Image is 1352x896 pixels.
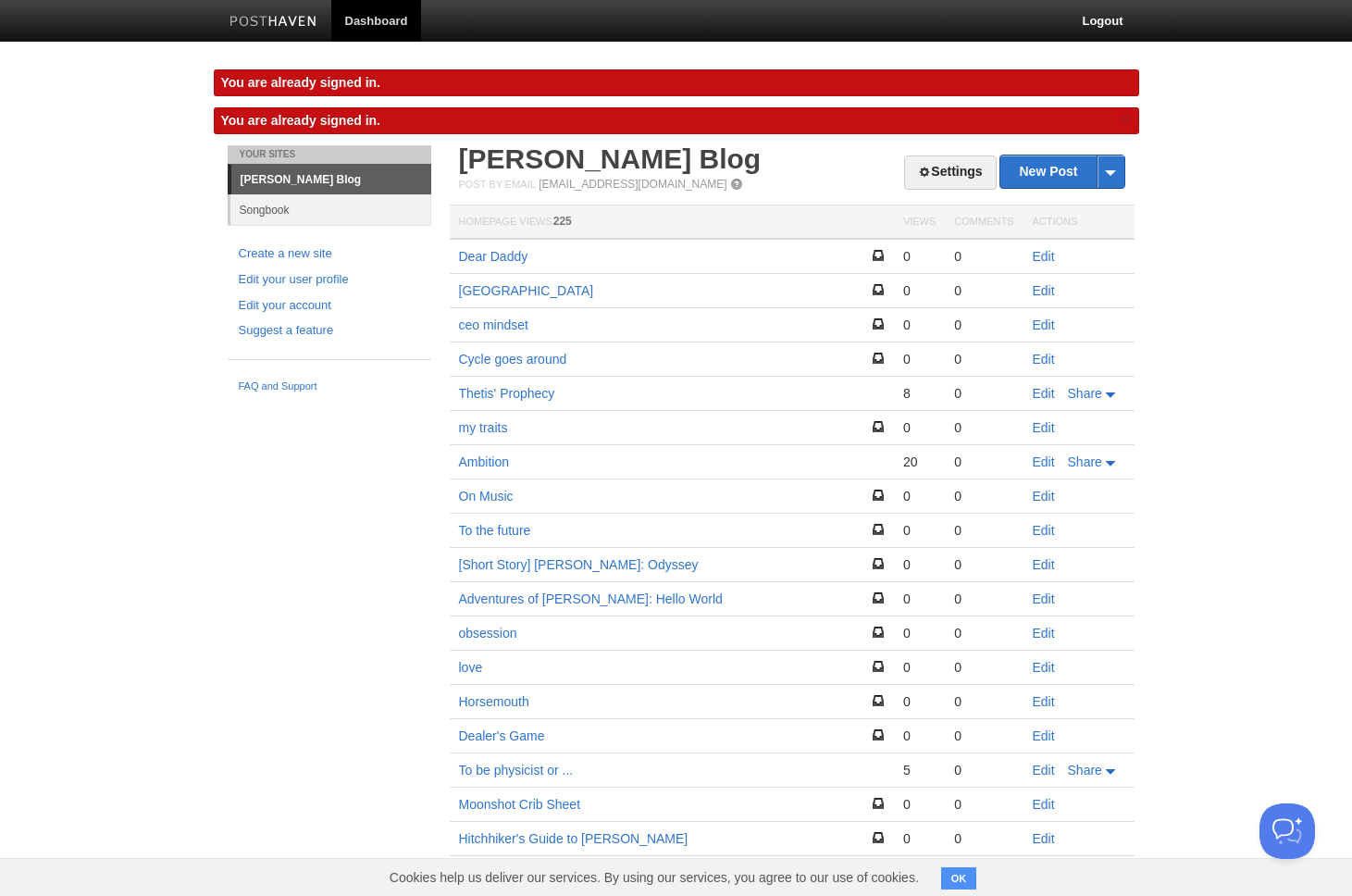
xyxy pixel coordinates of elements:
[1033,797,1055,812] a: Edit
[954,385,1013,402] div: 0
[954,248,1013,265] div: 0
[553,215,572,228] span: 225
[539,178,726,191] a: [EMAIL_ADDRESS][DOMAIN_NAME]
[1033,249,1055,264] a: Edit
[1033,317,1055,332] a: Edit
[1033,660,1055,675] a: Edit
[371,859,937,896] span: Cookies help us deliver our services. By using our services, you agree to our use of cookies.
[903,282,936,299] div: 0
[231,165,431,194] a: [PERSON_NAME] Blog
[239,321,420,341] a: Suggest a feature
[903,830,936,847] div: 0
[903,659,936,676] div: 0
[230,194,431,225] a: Songbook
[1033,557,1055,572] a: Edit
[954,796,1013,813] div: 0
[903,488,936,504] div: 0
[903,522,936,539] div: 0
[903,317,936,333] div: 0
[459,489,514,504] a: On Music
[459,591,723,606] a: Adventures of [PERSON_NAME]: Hello World
[1000,156,1123,188] a: New Post
[903,556,936,573] div: 0
[214,69,1139,96] div: You are already signed in.
[903,351,936,367] div: 0
[903,248,936,265] div: 0
[239,379,420,395] a: FAQ and Support
[1033,352,1055,367] a: Edit
[459,283,594,298] a: [GEOGRAPHIC_DATA]
[1033,420,1055,435] a: Edit
[941,867,977,890] button: OK
[954,556,1013,573] div: 0
[1068,454,1102,469] span: Share
[1033,591,1055,606] a: Edit
[1033,694,1055,709] a: Edit
[1259,803,1315,859] iframe: Help Scout Beacon - Open
[1033,386,1055,401] a: Edit
[239,270,420,290] a: Edit your user profile
[903,419,936,436] div: 0
[239,296,420,316] a: Edit your account
[1033,489,1055,504] a: Edit
[450,205,894,240] th: Homepage Views
[1118,107,1135,131] a: ×
[945,205,1023,240] th: Comments
[903,591,936,607] div: 0
[903,693,936,710] div: 0
[459,831,688,846] a: Hitchhiker's Guide to [PERSON_NAME]
[459,694,529,709] a: Horsemouth
[904,156,996,190] a: Settings
[459,728,545,743] a: Dealer's Game
[459,557,699,572] a: [Short Story] [PERSON_NAME]: Odyssey
[894,205,945,240] th: Views
[459,143,762,174] a: [PERSON_NAME] Blog
[1033,454,1055,469] a: Edit
[903,625,936,641] div: 0
[954,693,1013,710] div: 0
[903,728,936,744] div: 0
[221,113,380,128] span: You are already signed in.
[903,454,936,470] div: 20
[1033,763,1055,778] a: Edit
[954,522,1013,539] div: 0
[954,317,1013,333] div: 0
[459,660,483,675] a: love
[954,762,1013,778] div: 0
[954,591,1013,607] div: 0
[954,454,1013,470] div: 0
[954,659,1013,676] div: 0
[1023,205,1135,240] th: Actions
[1033,283,1055,298] a: Edit
[954,830,1013,847] div: 0
[459,179,536,190] span: Post by Email
[459,797,581,812] a: Moonshot Crib Sheet
[954,728,1013,744] div: 0
[459,626,517,641] a: obsession
[1033,626,1055,641] a: Edit
[459,386,555,401] a: Thetis' Prophecy
[954,488,1013,504] div: 0
[1033,523,1055,538] a: Edit
[954,351,1013,367] div: 0
[1068,763,1102,778] span: Share
[903,385,936,402] div: 8
[1033,728,1055,743] a: Edit
[1033,831,1055,846] a: Edit
[229,16,317,30] img: Posthaven-bar
[459,454,509,469] a: Ambition
[228,145,431,164] li: Your Sites
[459,352,567,367] a: Cycle goes around
[903,796,936,813] div: 0
[239,244,420,264] a: Create a new site
[954,282,1013,299] div: 0
[954,419,1013,436] div: 0
[459,317,528,332] a: ceo mindset
[903,762,936,778] div: 5
[954,625,1013,641] div: 0
[1068,386,1102,401] span: Share
[459,420,508,435] a: my traits
[459,523,531,538] a: To the future
[459,249,528,264] a: Dear Daddy
[459,763,574,778] a: To be physicist or ...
